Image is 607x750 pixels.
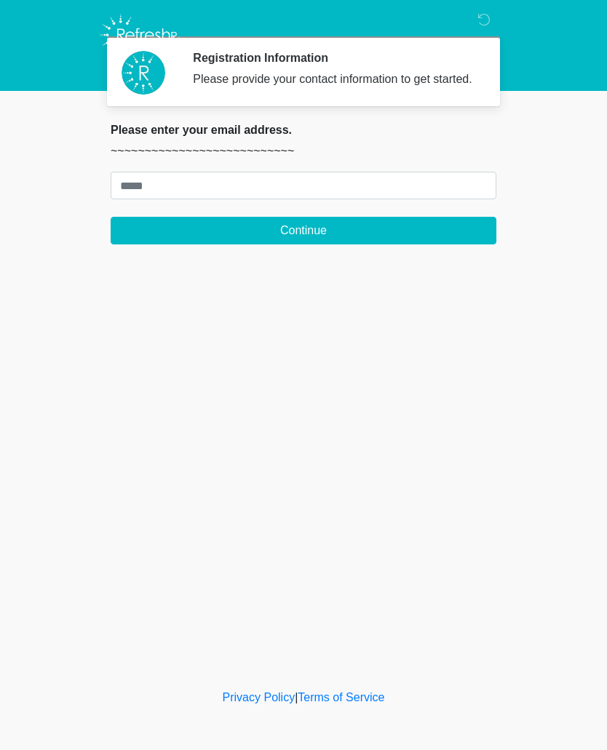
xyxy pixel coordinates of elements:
[295,691,298,703] a: |
[111,123,496,137] h2: Please enter your email address.
[298,691,384,703] a: Terms of Service
[111,143,496,160] p: ~~~~~~~~~~~~~~~~~~~~~~~~~~~
[193,71,475,88] div: Please provide your contact information to get started.
[223,691,295,703] a: Privacy Policy
[96,11,184,59] img: Refresh RX Logo
[111,217,496,244] button: Continue
[122,51,165,95] img: Agent Avatar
